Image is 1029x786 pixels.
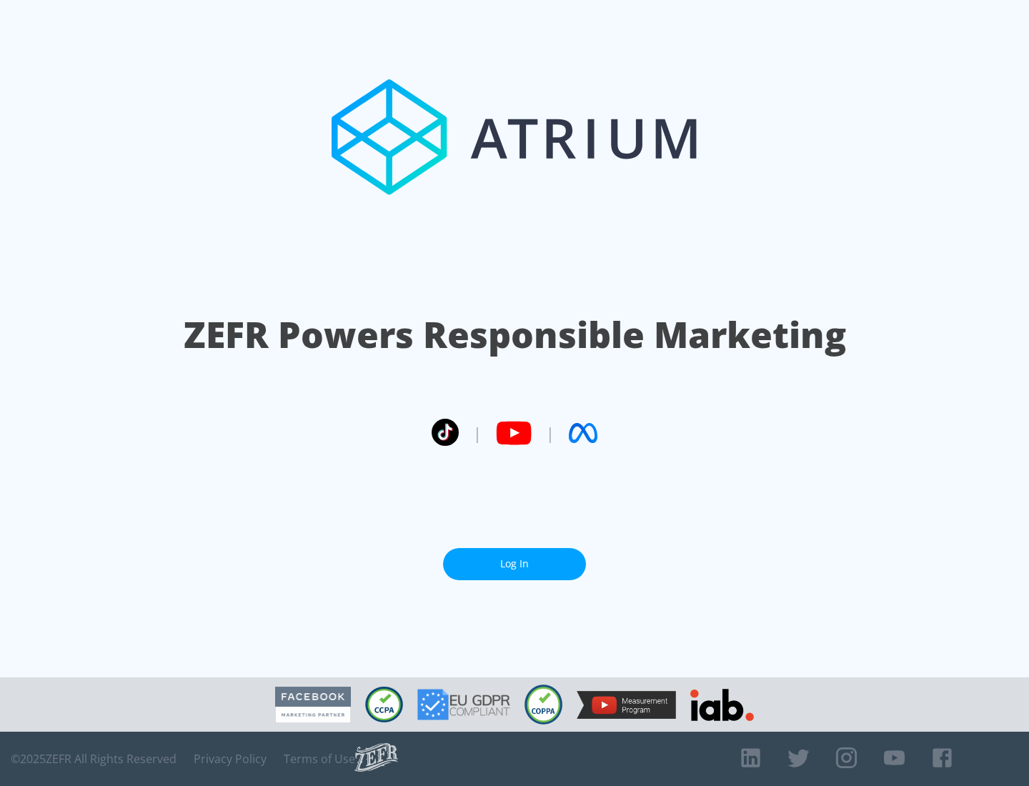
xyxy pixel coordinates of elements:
img: Facebook Marketing Partner [275,687,351,723]
a: Log In [443,548,586,580]
img: COPPA Compliant [525,685,562,725]
a: Privacy Policy [194,752,267,766]
span: | [546,422,555,444]
span: | [473,422,482,444]
span: © 2025 ZEFR All Rights Reserved [11,752,177,766]
img: YouTube Measurement Program [577,691,676,719]
img: GDPR Compliant [417,689,510,720]
img: IAB [690,689,754,721]
img: CCPA Compliant [365,687,403,722]
a: Terms of Use [284,752,355,766]
h1: ZEFR Powers Responsible Marketing [184,310,846,359]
